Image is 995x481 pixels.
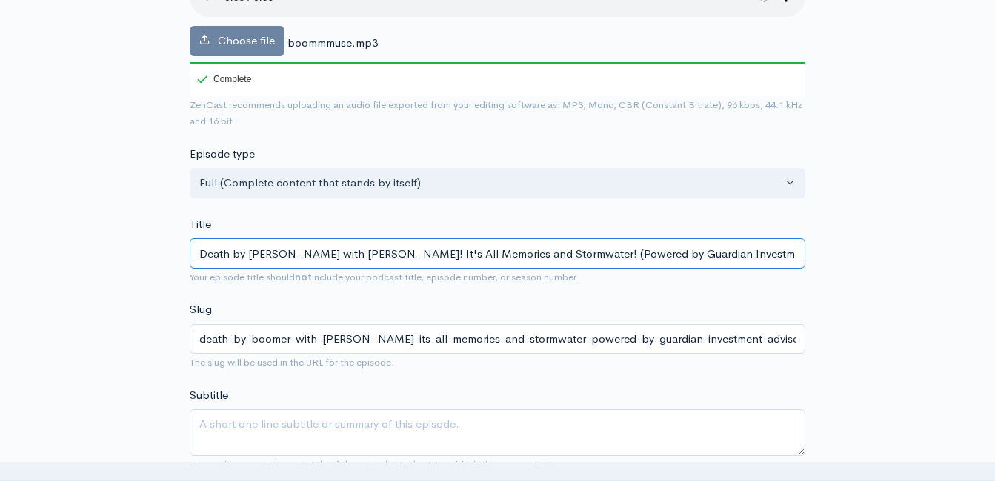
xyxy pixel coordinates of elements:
input: title-of-episode [190,324,805,354]
button: Full (Complete content that stands by itself) [190,168,805,198]
label: Slug [190,301,212,318]
input: What is the episode's title? [190,238,805,269]
small: ZenCast recommends uploading an audio file exported from your editing software as: MP3, Mono, CBR... [190,98,802,128]
label: Subtitle [190,387,228,404]
small: The slug will be used in the URL for the episode. [190,356,394,369]
small: No need to repeat the main title of the episode, it's best to add a little more context. [190,458,556,471]
span: Choose file [218,33,275,47]
label: Title [190,216,211,233]
div: Full (Complete content that stands by itself) [199,175,782,192]
small: Your episode title should include your podcast title, episode number, or season number. [190,271,579,283]
div: Complete [197,75,251,84]
label: Episode type [190,146,255,163]
strong: not [295,271,312,283]
span: boommmuse.mp3 [287,36,378,50]
div: Complete [190,62,254,96]
div: 100% [190,62,805,64]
